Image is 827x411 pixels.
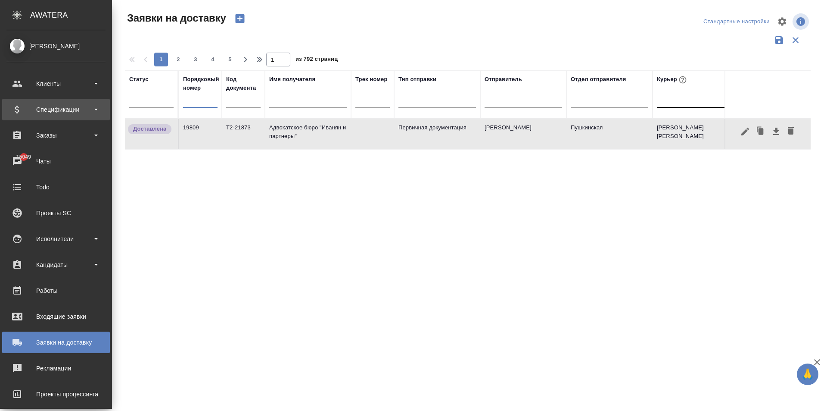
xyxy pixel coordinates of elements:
div: Исполнители [6,232,106,245]
div: Тип отправки [398,75,436,84]
div: Заявки на доставку [6,336,106,349]
td: [PERSON_NAME] [PERSON_NAME] [653,119,739,149]
div: Отдел отправителя [571,75,626,84]
div: Проекты процессинга [6,388,106,401]
span: Посмотреть информацию [793,13,811,30]
a: Рекламации [2,358,110,379]
span: 4 [206,55,220,64]
button: Скачать [769,123,783,140]
span: 5 [223,55,237,64]
div: split button [701,15,772,28]
button: Клонировать [752,123,769,140]
a: Заявки на доставку [2,332,110,353]
div: Todo [6,181,106,194]
span: 3 [189,55,202,64]
div: Чаты [6,155,106,168]
td: Адвокатское бюро "Иванян и партнеры" [265,119,351,149]
div: Работы [6,284,106,297]
td: Первичная документация [394,119,480,149]
button: Сбросить фильтры [787,32,804,48]
p: Доставлена [133,125,166,133]
a: 15049Чаты [2,151,110,172]
div: Код документа [226,75,261,92]
div: Кандидаты [6,258,106,271]
td: Пушкинская [566,119,653,149]
div: Отправитель [485,75,522,84]
button: 🙏 [797,364,818,385]
a: Проекты SC [2,202,110,224]
div: Проекты SC [6,207,106,220]
button: 4 [206,53,220,66]
span: Заявки на доставку [125,11,226,25]
button: 5 [223,53,237,66]
button: 2 [171,53,185,66]
div: Входящие заявки [6,310,106,323]
td: [PERSON_NAME] [480,119,566,149]
a: Проекты процессинга [2,383,110,405]
td: 19809 [179,119,222,149]
span: 2 [171,55,185,64]
div: Статус [129,75,149,84]
span: Настроить таблицу [772,11,793,32]
div: Документы доставлены, фактическая дата доставки проставиться автоматически [127,123,174,135]
span: 15049 [11,153,36,161]
div: Рекламации [6,362,106,375]
div: AWATERA [30,6,112,24]
div: Клиенты [6,77,106,90]
div: Трек номер [355,75,388,84]
div: [PERSON_NAME] [6,41,106,51]
td: Т2-21873 [222,119,265,149]
button: Сохранить фильтры [771,32,787,48]
span: 🙏 [800,365,815,383]
a: Входящие заявки [2,306,110,327]
button: Редактировать [738,123,752,140]
div: Порядковый номер [183,75,219,92]
div: Спецификации [6,103,106,116]
a: Работы [2,280,110,301]
button: Создать [230,11,250,26]
div: Курьер [657,74,688,85]
button: 3 [189,53,202,66]
div: Заказы [6,129,106,142]
button: Удалить [783,123,798,140]
a: Todo [2,176,110,198]
div: Имя получателя [269,75,315,84]
span: из 792 страниц [295,54,338,66]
